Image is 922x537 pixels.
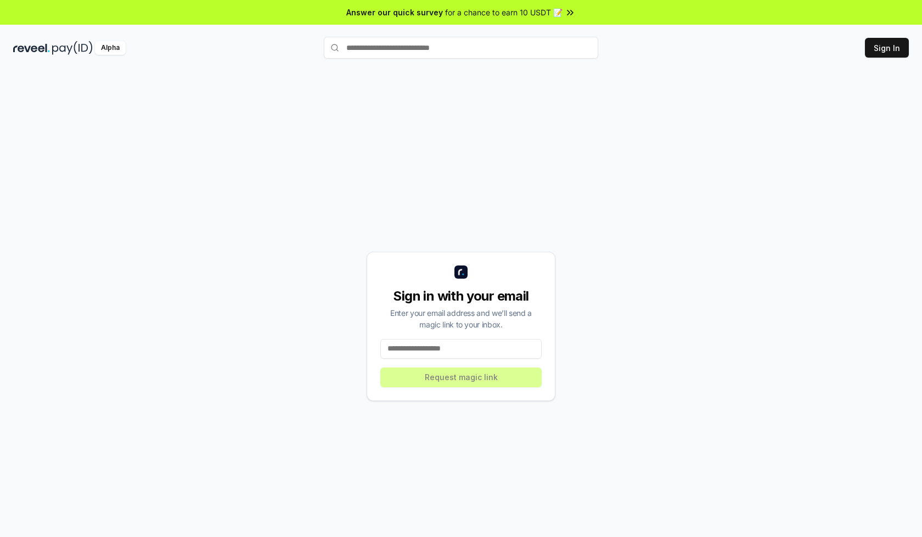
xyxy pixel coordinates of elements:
[380,307,542,330] div: Enter your email address and we’ll send a magic link to your inbox.
[865,38,909,58] button: Sign In
[13,41,50,55] img: reveel_dark
[346,7,443,18] span: Answer our quick survey
[95,41,126,55] div: Alpha
[52,41,93,55] img: pay_id
[445,7,563,18] span: for a chance to earn 10 USDT 📝
[454,265,468,279] img: logo_small
[380,287,542,305] div: Sign in with your email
